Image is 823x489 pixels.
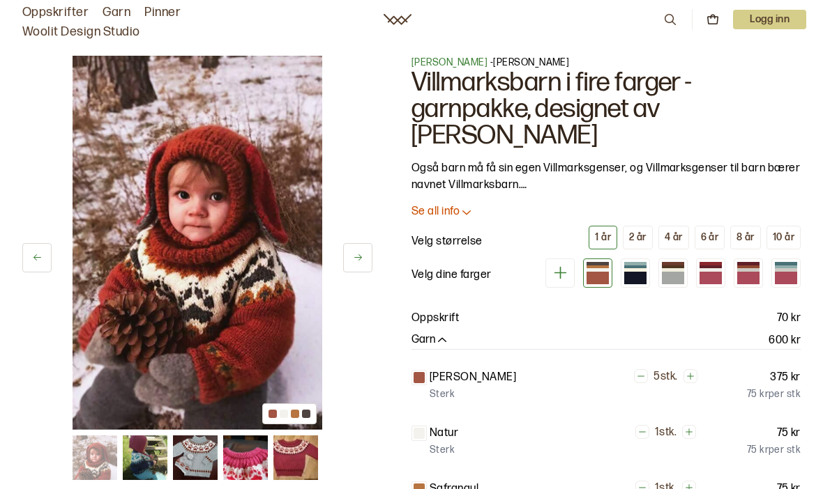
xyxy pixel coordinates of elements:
p: Natur [430,425,458,442]
p: Sterk [430,443,455,457]
a: Woolit Design Studio [22,22,140,42]
button: 2 år [623,226,653,249]
button: Se all info [412,205,801,219]
p: 75 kr per stk [747,443,801,457]
div: Rosa og Rød (utsolgt) [696,258,725,288]
a: [PERSON_NAME] [412,56,488,68]
div: 1 år [595,231,611,244]
p: [PERSON_NAME] [430,369,516,386]
p: 75 kr [777,425,801,442]
div: Elida (utsolgt) [734,258,763,288]
p: 1 stk. [655,426,677,440]
div: Grå og kobber [658,258,688,288]
p: Se all info [412,205,460,219]
button: User dropdown [733,10,806,29]
div: 6 år [701,231,719,244]
button: 10 år [767,226,801,249]
p: Velg dine farger [412,267,492,284]
div: 8 år [737,231,755,244]
a: Pinner [144,3,181,22]
button: 6 år [695,226,725,249]
div: Indigoblå og petrol (utsolgt) [621,258,650,288]
button: Garn [412,333,449,348]
a: Woolit [384,14,412,25]
p: 75 kr per stk [747,387,801,401]
p: 70 kr [777,310,801,327]
p: 375 kr [770,369,801,386]
p: Logg inn [733,10,806,29]
img: Bilde av oppskrift [73,56,322,430]
div: 10 år [773,231,794,244]
p: 600 kr [769,332,801,349]
p: Også barn må få sin egen Villmarksgenser, og Villmarksgenser til barn bærer navnet Villmarksbarn. [412,160,801,194]
div: 2 år [629,231,647,244]
button: 1 år [589,226,617,249]
h1: Villmarksbarn i fire farger - garnpakke, designet av [PERSON_NAME] [412,70,801,149]
p: Oppskrift [412,310,459,327]
p: Sterk [430,387,455,401]
div: Elly (utsolgt) [771,258,801,288]
p: - [PERSON_NAME] [412,56,801,70]
p: Velg størrelse [412,233,483,250]
a: Garn [103,3,130,22]
button: 4 år [658,226,689,249]
div: Brent oransje sterk [583,258,612,288]
div: 4 år [665,231,683,244]
button: 8 år [730,226,761,249]
p: 5 stk. [654,370,677,385]
a: Oppskrifter [22,3,89,22]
